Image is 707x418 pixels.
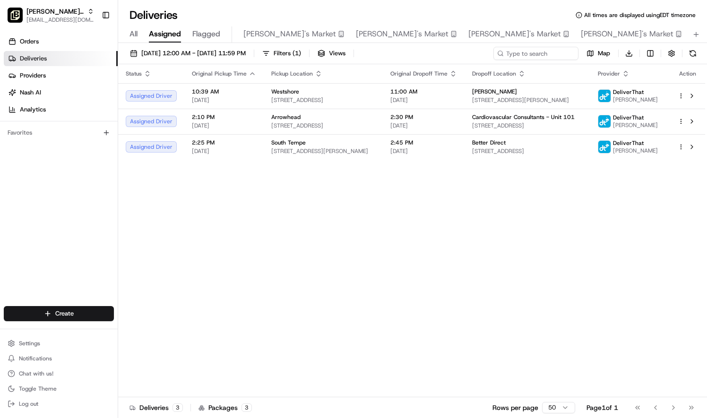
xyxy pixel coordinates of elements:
[390,122,457,129] span: [DATE]
[582,47,614,60] button: Map
[274,49,301,58] span: Filters
[356,28,448,40] span: [PERSON_NAME]'s Market
[271,113,301,121] span: Arrowhead
[390,113,457,121] span: 2:30 PM
[6,133,76,150] a: 📗Knowledge Base
[613,147,658,154] span: [PERSON_NAME]
[20,71,46,80] span: Providers
[20,54,47,63] span: Deliveries
[613,88,644,96] span: DeliverThat
[4,102,118,117] a: Analytics
[243,28,336,40] span: [PERSON_NAME]'s Market
[26,16,94,24] button: [EMAIL_ADDRESS][DOMAIN_NAME]
[192,139,256,146] span: 2:25 PM
[581,28,673,40] span: [PERSON_NAME]'s Market
[390,70,448,77] span: Original Dropoff Time
[613,96,658,103] span: [PERSON_NAME]
[192,147,256,155] span: [DATE]
[390,147,457,155] span: [DATE]
[678,70,698,77] div: Action
[20,105,46,114] span: Analytics
[586,403,618,412] div: Page 1 of 1
[472,88,517,95] span: [PERSON_NAME]
[129,403,183,412] div: Deliveries
[32,99,120,107] div: We're available if you need us!
[271,147,375,155] span: [STREET_ADDRESS][PERSON_NAME]
[19,340,40,347] span: Settings
[9,37,172,52] p: Welcome 👋
[4,51,118,66] a: Deliveries
[192,122,256,129] span: [DATE]
[598,90,611,102] img: profile_deliverthat_partner.png
[271,70,313,77] span: Pickup Location
[4,306,114,321] button: Create
[19,385,57,392] span: Toggle Theme
[390,96,457,104] span: [DATE]
[4,4,98,26] button: Pei Wei Parent Org[PERSON_NAME] Parent Org[EMAIL_ADDRESS][DOMAIN_NAME]
[4,352,114,365] button: Notifications
[4,34,118,49] a: Orders
[598,49,610,58] span: Map
[4,337,114,350] button: Settings
[271,88,299,95] span: Westshore
[126,70,142,77] span: Status
[4,68,118,83] a: Providers
[192,88,256,95] span: 10:39 AM
[271,96,375,104] span: [STREET_ADDRESS]
[472,147,582,155] span: [STREET_ADDRESS]
[468,28,561,40] span: [PERSON_NAME]'s Market
[390,139,457,146] span: 2:45 PM
[4,382,114,395] button: Toggle Theme
[94,160,114,167] span: Pylon
[329,49,345,58] span: Views
[4,85,118,100] a: Nash AI
[192,70,247,77] span: Original Pickup Time
[20,88,41,97] span: Nash AI
[4,397,114,410] button: Log out
[126,47,250,60] button: [DATE] 12:00 AM - [DATE] 11:59 PM
[472,122,582,129] span: [STREET_ADDRESS]
[271,139,306,146] span: South Tempe
[613,121,658,129] span: [PERSON_NAME]
[8,8,23,23] img: Pei Wei Parent Org
[129,8,178,23] h1: Deliveries
[32,90,155,99] div: Start new chat
[472,96,582,104] span: [STREET_ADDRESS][PERSON_NAME]
[4,125,114,140] div: Favorites
[258,47,305,60] button: Filters(1)
[313,47,350,60] button: Views
[492,403,538,412] p: Rows per page
[390,88,457,95] span: 11:00 AM
[80,137,87,145] div: 💻
[293,49,301,58] span: ( 1 )
[472,70,516,77] span: Dropoff Location
[241,403,252,412] div: 3
[613,114,644,121] span: DeliverThat
[584,11,696,19] span: All times are displayed using EDT timezone
[9,9,28,28] img: Nash
[67,159,114,167] a: Powered byPylon
[598,141,611,153] img: profile_deliverthat_partner.png
[19,400,38,408] span: Log out
[472,139,506,146] span: Better Direct
[4,367,114,380] button: Chat with us!
[271,122,375,129] span: [STREET_ADDRESS]
[55,309,74,318] span: Create
[141,49,246,58] span: [DATE] 12:00 AM - [DATE] 11:59 PM
[613,139,644,147] span: DeliverThat
[76,133,155,150] a: 💻API Documentation
[89,136,152,146] span: API Documentation
[686,47,699,60] button: Refresh
[493,47,578,60] input: Type to search
[19,370,53,377] span: Chat with us!
[149,28,181,40] span: Assigned
[472,113,575,121] span: Cardiovascular Consultants - Unit 101
[192,113,256,121] span: 2:10 PM
[19,355,52,362] span: Notifications
[129,28,138,40] span: All
[25,60,156,70] input: Clear
[19,136,72,146] span: Knowledge Base
[26,7,84,16] button: [PERSON_NAME] Parent Org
